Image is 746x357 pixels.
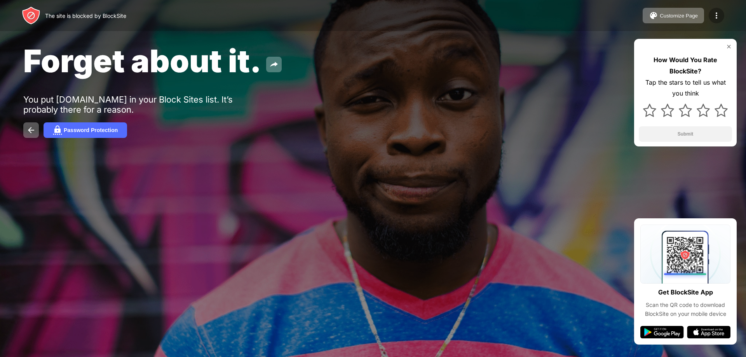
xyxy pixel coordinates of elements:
[639,77,732,99] div: Tap the stars to tell us what you think
[660,13,698,19] div: Customize Page
[23,42,261,80] span: Forget about it.
[715,104,728,117] img: star.svg
[726,44,732,50] img: rate-us-close.svg
[640,301,730,318] div: Scan the QR code to download BlockSite on your mobile device
[23,94,263,115] div: You put [DOMAIN_NAME] in your Block Sites list. It’s probably there for a reason.
[64,127,118,133] div: Password Protection
[639,54,732,77] div: How Would You Rate BlockSite?
[697,104,710,117] img: star.svg
[649,11,658,20] img: pallet.svg
[643,104,656,117] img: star.svg
[658,287,713,298] div: Get BlockSite App
[679,104,692,117] img: star.svg
[53,125,62,135] img: password.svg
[639,126,732,142] button: Submit
[712,11,721,20] img: menu-icon.svg
[643,8,704,23] button: Customize Page
[687,326,730,338] img: app-store.svg
[45,12,126,19] div: The site is blocked by BlockSite
[44,122,127,138] button: Password Protection
[269,60,279,69] img: share.svg
[640,326,684,338] img: google-play.svg
[26,125,36,135] img: back.svg
[661,104,674,117] img: star.svg
[22,6,40,25] img: header-logo.svg
[640,225,730,284] img: qrcode.svg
